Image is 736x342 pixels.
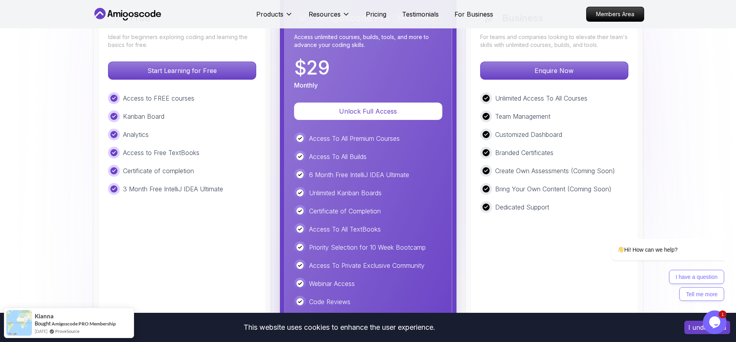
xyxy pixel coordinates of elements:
p: Access To All TextBooks [309,224,381,234]
span: [DATE] [35,328,47,335]
p: Members Area [587,7,644,21]
p: Create Own Assessments (Coming Soon) [495,166,615,176]
p: Access to Free TextBooks [123,148,199,157]
p: Certificate of completion [123,166,194,176]
p: Start Learning for Free [108,62,256,79]
iframe: chat widget [586,168,728,306]
p: Dedicated Support [495,202,549,212]
p: Branded Certificates [495,148,553,157]
img: provesource social proof notification image [6,310,32,336]
div: This website uses cookies to enhance the user experience. [6,319,673,336]
a: For Business [455,9,493,19]
button: Accept cookies [684,321,730,334]
p: Customized Dashboard [495,130,562,139]
p: Bring Your Own Content (Coming Soon) [495,184,611,194]
p: Access unlimited courses, builds, tools, and more to advance your coding skills. [294,33,442,49]
a: Unlock Full Access [294,107,442,115]
a: Pricing [366,9,386,19]
p: Resources [309,9,341,19]
p: Unlock Full Access [304,107,433,116]
p: Certificate of Completion [309,206,381,216]
span: Kianna [35,313,54,320]
p: 3 Month Free IntelliJ IDEA Ultimate [123,184,223,194]
p: Priority Selection for 10 Week Bootcamp [309,243,426,252]
p: Enquire Now [481,62,628,79]
p: Unlimited Kanban Boards [309,188,382,198]
p: 6 Month Free IntelliJ IDEA Ultimate [309,170,409,179]
p: Access To All Premium Courses [309,134,400,143]
button: Unlock Full Access [294,103,442,120]
p: Monthly [294,80,318,90]
p: Unlimited Access To All Courses [495,93,587,103]
a: Start Learning for Free [108,67,256,75]
button: Enquire Now [480,62,628,80]
a: Amigoscode PRO Membership [52,321,116,327]
span: Bought [35,320,51,327]
a: Testimonials [402,9,439,19]
p: Access To Private Exclusive Community [309,261,425,270]
p: Access To All Builds [309,152,367,161]
p: Kanban Board [123,112,164,121]
a: Enquire Now [480,67,628,75]
a: Members Area [586,7,644,22]
a: ProveSource [55,328,80,335]
p: Products [256,9,283,19]
iframe: chat widget [703,310,728,334]
p: For teams and companies looking to elevate their team's skills with unlimited courses, builds, an... [480,33,628,49]
button: Start Learning for Free [108,62,256,80]
p: Analytics [123,130,149,139]
button: Resources [309,9,350,25]
p: Code Reviews [309,297,350,306]
p: Ideal for beginners exploring coding and learning the basics for free. [108,33,256,49]
p: Access to FREE courses [123,93,194,103]
p: Team Management [495,112,550,121]
p: $ 29 [294,58,330,77]
p: Webinar Access [309,279,355,288]
button: Products [256,9,293,25]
